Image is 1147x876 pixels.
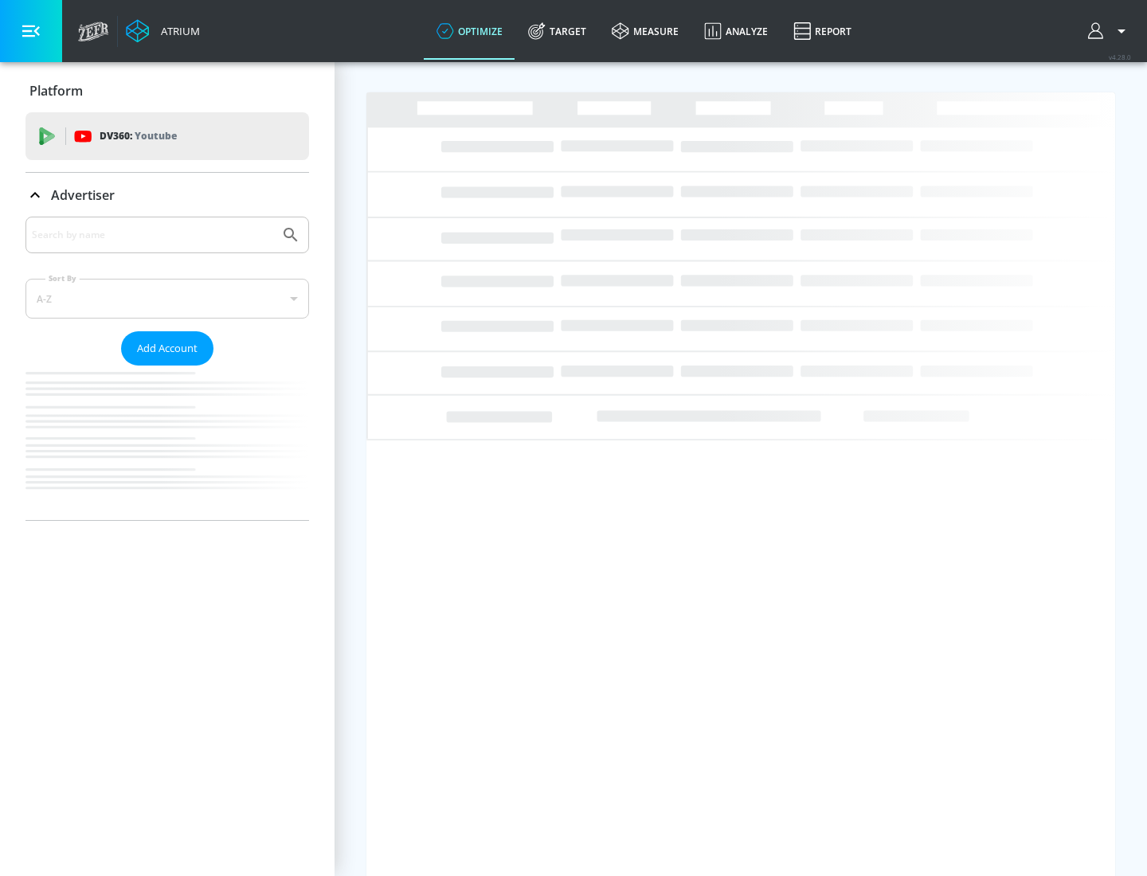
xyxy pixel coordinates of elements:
[45,273,80,284] label: Sort By
[25,279,309,319] div: A-Z
[100,127,177,145] p: DV360:
[515,2,599,60] a: Target
[32,225,273,245] input: Search by name
[51,186,115,204] p: Advertiser
[424,2,515,60] a: optimize
[29,82,83,100] p: Platform
[781,2,864,60] a: Report
[25,68,309,113] div: Platform
[599,2,691,60] a: measure
[25,173,309,217] div: Advertiser
[121,331,213,366] button: Add Account
[25,366,309,520] nav: list of Advertiser
[135,127,177,144] p: Youtube
[155,24,200,38] div: Atrium
[137,339,198,358] span: Add Account
[25,217,309,520] div: Advertiser
[691,2,781,60] a: Analyze
[126,19,200,43] a: Atrium
[25,112,309,160] div: DV360: Youtube
[1109,53,1131,61] span: v 4.28.0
